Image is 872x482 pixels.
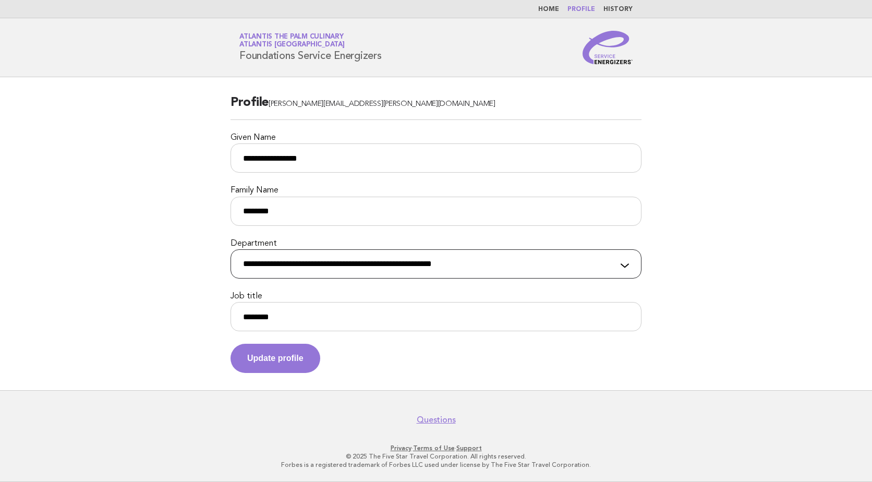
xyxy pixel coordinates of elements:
[239,42,345,49] span: Atlantis [GEOGRAPHIC_DATA]
[117,444,755,452] p: · ·
[231,185,641,196] label: Family Name
[117,461,755,469] p: Forbes is a registered trademark of Forbes LLC used under license by The Five Star Travel Corpora...
[231,94,641,120] h2: Profile
[538,6,559,13] a: Home
[231,344,320,373] button: Update profile
[456,444,482,452] a: Support
[239,34,382,61] h1: Foundations Service Energizers
[231,132,641,143] label: Given Name
[413,444,455,452] a: Terms of Use
[391,444,411,452] a: Privacy
[567,6,595,13] a: Profile
[603,6,633,13] a: History
[583,31,633,64] img: Service Energizers
[239,33,345,48] a: Atlantis The Palm CulinaryAtlantis [GEOGRAPHIC_DATA]
[117,452,755,461] p: © 2025 The Five Star Travel Corporation. All rights reserved.
[417,415,456,425] a: Questions
[231,291,641,302] label: Job title
[231,238,641,249] label: Department
[269,100,495,108] span: [PERSON_NAME][EMAIL_ADDRESS][PERSON_NAME][DOMAIN_NAME]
